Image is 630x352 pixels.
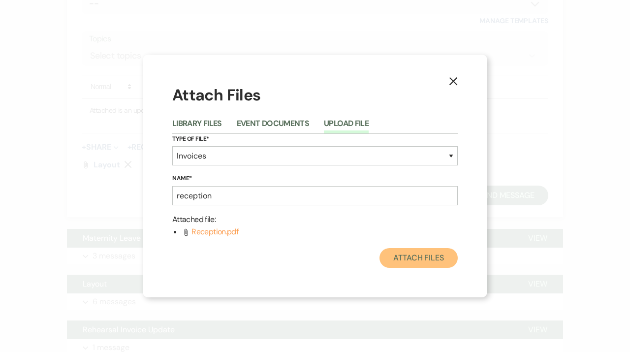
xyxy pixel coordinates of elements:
h1: Attach Files [172,84,458,106]
label: Type of File* [172,134,458,145]
button: Event Documents [237,120,309,133]
span: Reception.pdf [191,226,238,237]
button: Attach Files [379,248,458,268]
button: Library Files [172,120,222,133]
label: Name* [172,173,458,184]
button: Upload File [324,120,369,133]
p: Attached file : [172,213,458,226]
